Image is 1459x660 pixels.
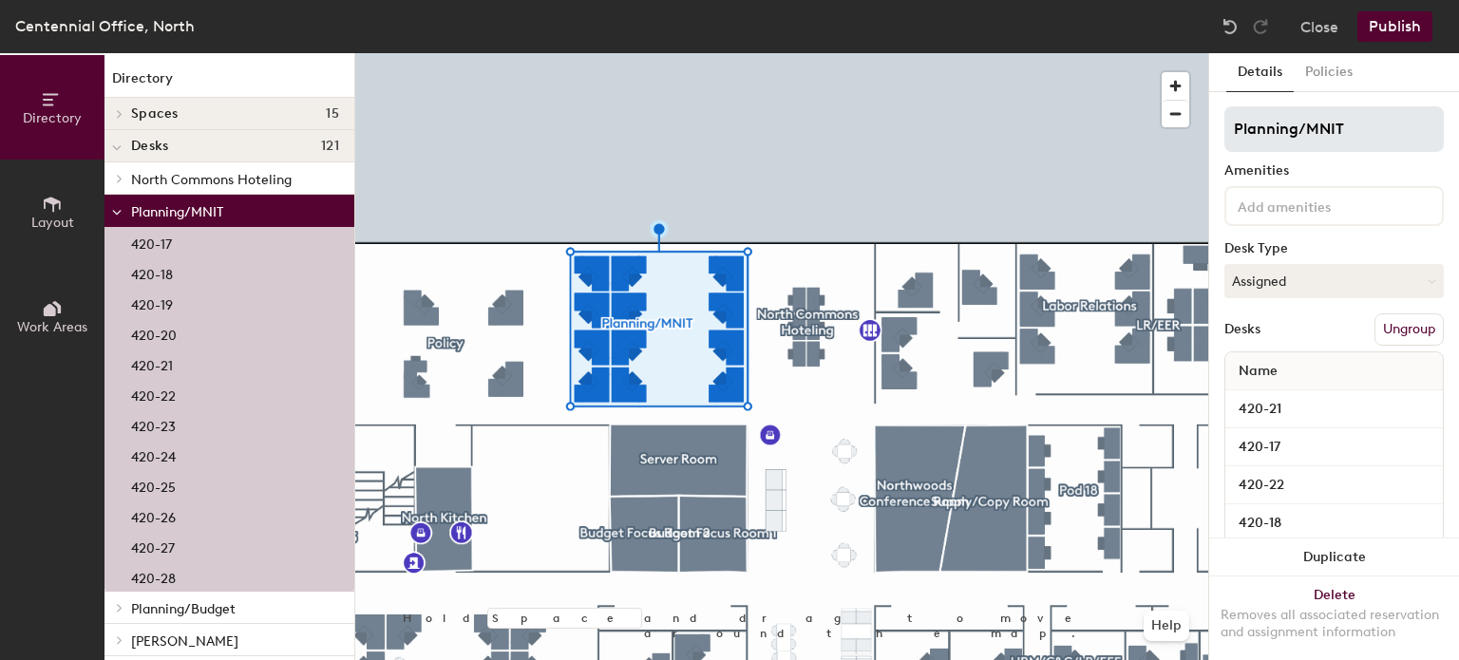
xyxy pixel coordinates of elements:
[1300,11,1338,42] button: Close
[17,319,87,335] span: Work Areas
[1229,434,1439,461] input: Unnamed desk
[131,443,176,465] p: 420-24
[31,215,74,231] span: Layout
[131,565,176,587] p: 420-28
[1221,607,1448,641] div: Removes all associated reservation and assignment information
[1229,396,1439,423] input: Unnamed desk
[1374,313,1444,346] button: Ungroup
[131,231,172,253] p: 420-17
[15,14,195,38] div: Centennial Office, North
[1224,163,1444,179] div: Amenities
[131,139,168,154] span: Desks
[1251,17,1270,36] img: Redo
[1221,17,1240,36] img: Undo
[1234,194,1405,217] input: Add amenities
[1226,53,1294,92] button: Details
[131,261,173,283] p: 420-18
[23,110,82,126] span: Directory
[131,601,236,617] span: Planning/Budget
[104,68,354,98] h1: Directory
[131,352,173,374] p: 420-21
[131,383,176,405] p: 420-22
[131,106,179,122] span: Spaces
[326,106,339,122] span: 15
[1224,322,1260,337] div: Desks
[321,139,339,154] span: 121
[131,322,177,344] p: 420-20
[1144,611,1189,641] button: Help
[131,204,223,220] span: Planning/MNIT
[131,292,173,313] p: 420-19
[1224,264,1444,298] button: Assigned
[131,535,175,556] p: 420-27
[1294,53,1364,92] button: Policies
[131,172,292,188] span: North Commons Hoteling
[131,633,238,650] span: [PERSON_NAME]
[1209,576,1459,660] button: DeleteRemoves all associated reservation and assignment information
[1209,538,1459,576] button: Duplicate
[1229,354,1287,388] span: Name
[1229,510,1439,537] input: Unnamed desk
[131,413,176,435] p: 420-23
[1357,11,1432,42] button: Publish
[131,474,176,496] p: 420-25
[1224,241,1444,256] div: Desk Type
[1229,472,1439,499] input: Unnamed desk
[131,504,176,526] p: 420-26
